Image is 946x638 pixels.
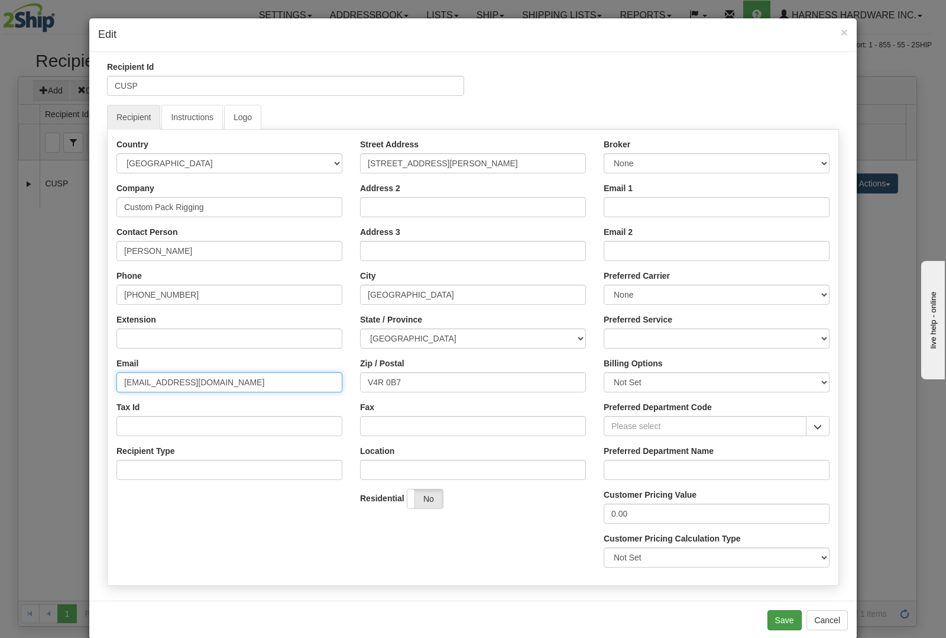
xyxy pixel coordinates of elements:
[116,182,154,194] label: Company
[841,26,848,38] button: Close
[360,226,400,238] label: Address 3
[161,105,223,130] a: Instructions
[116,270,142,282] label: Phone
[360,401,374,413] label: Fax
[841,25,848,39] span: ×
[116,138,148,150] label: Country
[116,226,177,238] label: Contact Person
[116,445,175,457] label: Recipient Type
[919,259,945,379] iframe: chat widget
[360,138,419,150] label: Street Address
[98,27,848,43] h4: Edit
[604,416,806,436] input: Please select
[604,489,696,501] label: Customer Pricing Value
[360,182,400,194] label: Address 2
[116,314,156,326] label: Extension
[604,533,741,544] label: Customer Pricing Calculation Type
[604,226,633,238] label: Email 2
[224,105,261,130] a: Logo
[107,105,160,130] a: Recipient
[116,401,140,413] label: Tax Id
[360,270,375,282] label: City
[806,610,848,630] button: Cancel
[604,314,672,326] label: Preferred Service
[407,489,443,508] label: No
[604,270,670,282] label: Preferred Carrier
[107,61,154,73] label: Recipient Id
[116,357,138,369] label: Email
[604,182,633,194] label: Email 1
[360,492,404,504] label: Residential
[360,445,394,457] label: Location
[360,314,422,326] label: State / Province
[604,357,663,369] label: Billing Options
[9,10,109,19] div: live help - online
[604,138,630,150] label: Broker
[604,445,714,457] label: Preferred Department Name
[360,357,404,369] label: Zip / Postal
[604,401,712,413] label: Preferred Department Code
[767,610,802,630] button: Save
